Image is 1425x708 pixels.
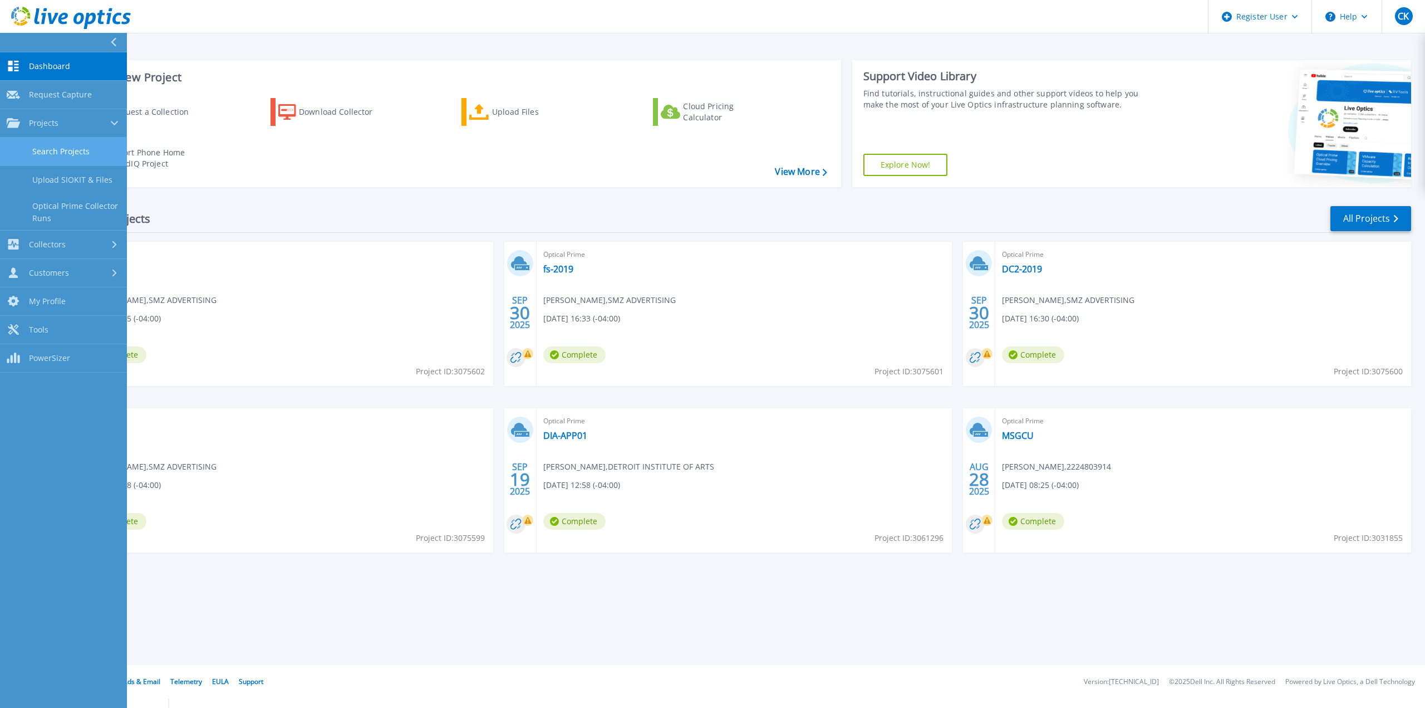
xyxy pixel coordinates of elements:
div: Download Collector [299,101,388,123]
span: Project ID: 3075602 [416,365,485,378]
a: Telemetry [170,677,202,686]
a: EULA [212,677,229,686]
div: Import Phone Home CloudIQ Project [109,147,196,169]
a: MSGCU [1002,430,1034,441]
span: Project ID: 3075599 [416,532,485,544]
span: My Profile [29,296,66,306]
div: Request a Collection [111,101,200,123]
span: 30 [510,308,530,318]
span: Complete [1002,513,1064,530]
span: [PERSON_NAME] , SMZ ADVERTISING [84,461,217,473]
span: [PERSON_NAME] , SMZ ADVERTISING [84,294,217,306]
span: Project ID: 3075601 [874,365,944,378]
a: All Projects [1330,206,1411,231]
a: Explore Now! [863,154,948,176]
a: DC2-2019 [1002,263,1042,275]
span: Optical Prime [84,248,487,261]
span: [PERSON_NAME] , DETROIT INSTITUTE OF ARTS [543,461,714,473]
a: Ads & Email [123,677,160,686]
span: [PERSON_NAME] , SMZ ADVERTISING [543,294,676,306]
span: Project ID: 3061296 [874,532,944,544]
div: SEP 2025 [969,292,990,333]
span: Optical Prime [84,415,487,427]
span: CK [1398,12,1409,21]
span: Optical Prime [1002,415,1404,427]
div: Cloud Pricing Calculator [683,101,772,123]
span: Optical Prime [543,415,946,427]
div: SEP 2025 [509,292,530,333]
a: DIA-APP01 [543,430,587,441]
span: Dashboard [29,61,70,71]
span: [PERSON_NAME] , 2224803914 [1002,461,1111,473]
span: 28 [969,475,989,484]
div: Find tutorials, instructional guides and other support videos to help you make the most of your L... [863,88,1152,110]
span: Request Capture [29,90,92,100]
span: Customers [29,268,69,278]
span: [DATE] 12:58 (-04:00) [543,479,620,491]
a: fs-2019 [543,263,573,275]
li: © 2025 Dell Inc. All Rights Reserved [1169,678,1275,686]
div: SEP 2025 [509,459,530,500]
span: [DATE] 16:33 (-04:00) [543,313,620,325]
h3: Start a New Project [79,71,827,84]
span: Collectors [29,240,66,250]
div: Support Video Library [863,69,1152,84]
div: Upload Files [492,101,581,123]
li: Powered by Live Optics, a Dell Technology [1285,678,1415,686]
span: Optical Prime [1002,248,1404,261]
li: Version: [TECHNICAL_ID] [1084,678,1159,686]
div: AUG 2025 [969,459,990,500]
span: Project ID: 3075600 [1334,365,1403,378]
span: Tools [29,325,48,335]
a: Download Collector [271,98,395,126]
a: Request a Collection [79,98,203,126]
span: 30 [969,308,989,318]
span: Complete [543,513,606,530]
span: Optical Prime [543,248,946,261]
span: Project ID: 3031855 [1334,532,1403,544]
span: Projects [29,118,58,128]
span: [DATE] 08:25 (-04:00) [1002,479,1079,491]
span: [DATE] 16:30 (-04:00) [1002,313,1079,325]
span: PowerSizer [29,353,70,363]
a: View More [775,167,827,177]
a: Upload Files [461,98,586,126]
span: Complete [543,346,606,363]
span: 19 [510,475,530,484]
a: Cloud Pricing Calculator [653,98,777,126]
a: Support [239,677,263,686]
span: [PERSON_NAME] , SMZ ADVERTISING [1002,294,1134,306]
span: Complete [1002,346,1064,363]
